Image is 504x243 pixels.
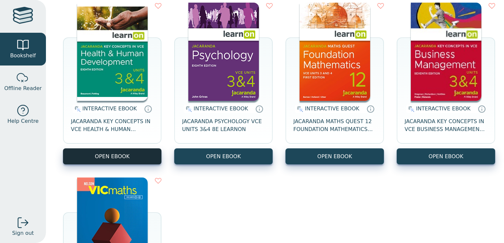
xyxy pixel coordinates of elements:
[82,105,137,112] span: INTERACTIVE EBOOK
[174,148,273,164] button: OPEN EBOOK
[188,3,259,101] img: 4bb61bf8-509a-4e9e-bd77-88deacee2c2e.jpg
[295,105,303,113] img: interactive.svg
[12,229,34,237] span: Sign out
[367,105,374,113] a: Interactive eBooks are accessed online via the publisher’s portal. They contain interactive resou...
[63,148,161,164] button: OPEN EBOOK
[144,105,152,113] a: Interactive eBooks are accessed online via the publisher’s portal. They contain interactive resou...
[397,148,495,164] button: OPEN EBOOK
[4,84,42,92] span: Offline Reader
[293,118,376,133] span: JACARANDA MATHS QUEST 12 FOUNDATION MATHEMATICS VCE UNITS 3&4 2E LEARNON
[71,118,154,133] span: JACARANDA KEY CONCEPTS IN VCE HEALTH & HUMAN DEVELOPMENT UNITS 3&4 LEARNON EBOOK 8E
[406,105,414,113] img: interactive.svg
[255,105,263,113] a: Interactive eBooks are accessed online via the publisher’s portal. They contain interactive resou...
[184,105,192,113] img: interactive.svg
[305,105,359,112] span: INTERACTIVE EBOOK
[182,118,265,133] span: JACARANDA PSYCHOLOGY VCE UNITS 3&4 8E LEARNON
[416,105,471,112] span: INTERACTIVE EBOOK
[77,3,148,101] img: e003a821-2442-436b-92bb-da2395357dfc.jpg
[300,3,370,101] img: 3932cab1-5899-4890-9632-77689d0a7ab8.jpg
[478,105,486,113] a: Interactive eBooks are accessed online via the publisher’s portal. They contain interactive resou...
[194,105,248,112] span: INTERACTIVE EBOOK
[411,3,481,101] img: cfdd67b8-715a-4f04-bef2-4b9ce8a41cb7.jpg
[285,148,384,164] button: OPEN EBOOK
[405,118,487,133] span: JACARANDA KEY CONCEPTS IN VCE BUSINESS MANAGEMENT UNITS 3&4 7E LEARNON
[7,117,38,125] span: Help Centre
[73,105,81,113] img: interactive.svg
[10,52,36,60] span: Bookshelf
